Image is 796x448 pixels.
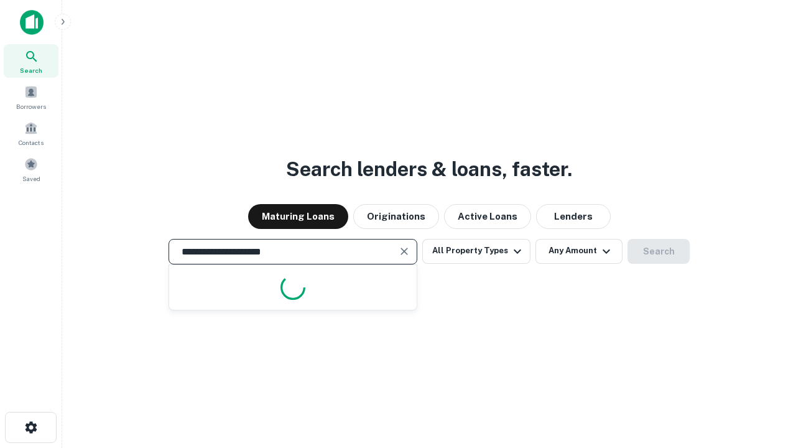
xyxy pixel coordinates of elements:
[396,243,413,260] button: Clear
[4,44,58,78] a: Search
[444,204,531,229] button: Active Loans
[20,65,42,75] span: Search
[422,239,530,264] button: All Property Types
[353,204,439,229] button: Originations
[4,152,58,186] a: Saved
[19,138,44,147] span: Contacts
[248,204,348,229] button: Maturing Loans
[16,101,46,111] span: Borrowers
[536,204,611,229] button: Lenders
[4,116,58,150] a: Contacts
[20,10,44,35] img: capitalize-icon.png
[734,348,796,408] iframe: Chat Widget
[286,154,572,184] h3: Search lenders & loans, faster.
[4,80,58,114] a: Borrowers
[22,174,40,184] span: Saved
[535,239,622,264] button: Any Amount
